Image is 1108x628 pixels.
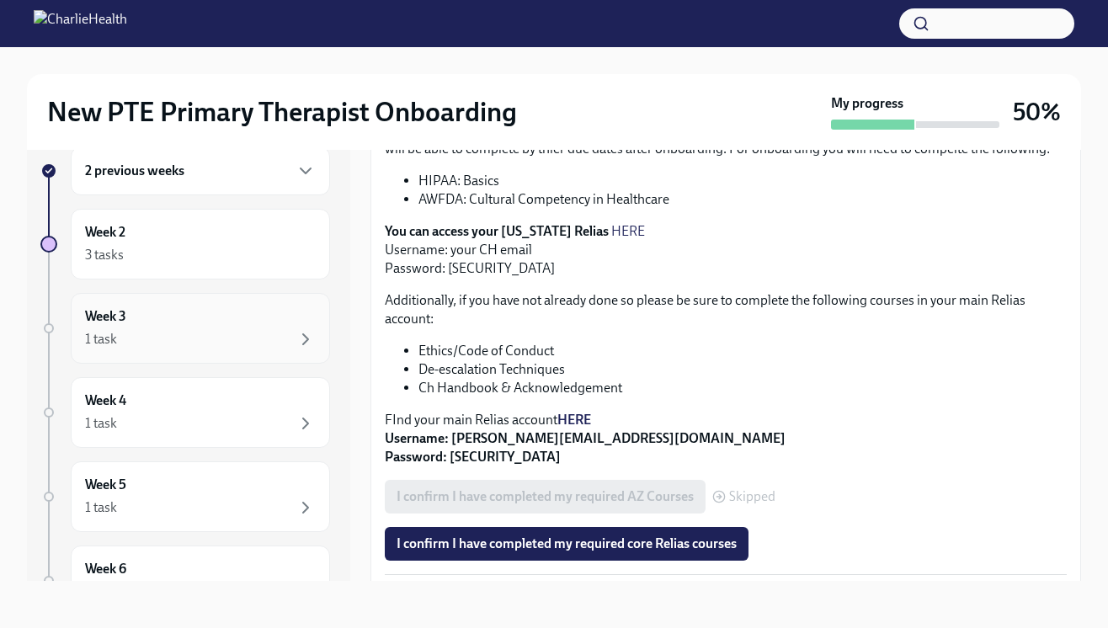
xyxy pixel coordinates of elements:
[385,291,1067,328] p: Additionally, if you have not already done so please be sure to complete the following courses in...
[85,246,124,264] div: 3 tasks
[611,223,645,239] a: HERE
[1013,97,1061,127] h3: 50%
[385,222,1067,278] p: Username: your CH email Password: [SECURITY_DATA]
[729,490,775,503] span: Skipped
[418,360,1067,379] li: De-escalation Techniques
[40,209,330,279] a: Week 23 tasks
[85,560,126,578] h6: Week 6
[34,10,127,37] img: CharlieHealth
[85,498,117,517] div: 1 task
[385,223,609,239] strong: You can access your [US_STATE] Relias
[40,293,330,364] a: Week 31 task
[385,430,786,465] strong: Username: [PERSON_NAME][EMAIL_ADDRESS][DOMAIN_NAME] Password: [SECURITY_DATA]
[418,379,1067,397] li: Ch Handbook & Acknowledgement
[385,411,1067,466] p: FInd your main Relias account
[831,94,903,113] strong: My progress
[71,146,330,195] div: 2 previous weeks
[418,190,1067,209] li: AWFDA: Cultural Competency in Healthcare
[397,535,737,552] span: I confirm I have completed my required core Relias courses
[40,461,330,532] a: Week 51 task
[418,342,1067,360] li: Ethics/Code of Conduct
[47,95,517,129] h2: New PTE Primary Therapist Onboarding
[85,307,126,326] h6: Week 3
[85,330,117,349] div: 1 task
[40,546,330,616] a: Week 6
[40,377,330,448] a: Week 41 task
[385,527,748,561] button: I confirm I have completed my required core Relias courses
[418,172,1067,190] li: HIPAA: Basics
[85,162,184,180] h6: 2 previous weeks
[85,391,126,410] h6: Week 4
[85,223,125,242] h6: Week 2
[557,412,591,428] a: HERE
[85,414,117,433] div: 1 task
[85,476,126,494] h6: Week 5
